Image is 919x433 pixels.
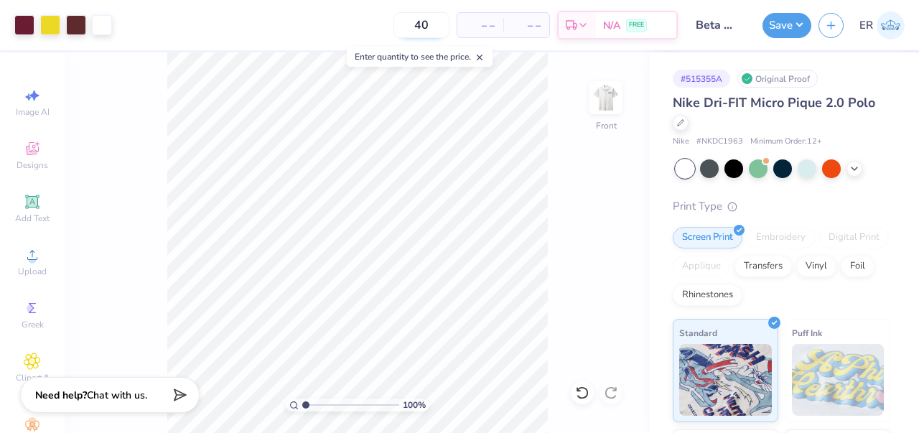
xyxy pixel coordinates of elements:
span: Greek [22,319,44,330]
div: Original Proof [737,70,818,88]
span: Designs [17,159,48,171]
span: Add Text [15,213,50,224]
div: Applique [673,256,730,277]
span: Minimum Order: 12 + [750,136,822,148]
div: Vinyl [796,256,836,277]
span: – – [466,18,495,33]
div: Digital Print [819,227,889,248]
span: – – [512,18,541,33]
span: ER [859,17,873,34]
div: # 515355A [673,70,730,88]
span: FREE [629,20,644,30]
div: Transfers [734,256,792,277]
div: Foil [841,256,874,277]
div: Screen Print [673,227,742,248]
div: Print Type [673,198,890,215]
img: Front [592,83,620,112]
span: Image AI [16,106,50,118]
div: Rhinestones [673,284,742,306]
span: Chat with us. [87,388,147,402]
input: – – [393,12,449,38]
span: Standard [679,325,717,340]
span: Clipart & logos [7,372,57,395]
strong: Need help? [35,388,87,402]
span: # NKDC1963 [696,136,743,148]
span: Nike Dri-FIT Micro Pique 2.0 Polo [673,94,875,111]
span: Upload [18,266,47,277]
img: Ethan Reumuth [877,11,905,39]
span: Puff Ink [792,325,822,340]
div: Embroidery [747,227,815,248]
input: Untitled Design [685,11,755,39]
a: ER [859,11,905,39]
span: N/A [603,18,620,33]
img: Puff Ink [792,344,885,416]
img: Standard [679,344,772,416]
span: Nike [673,136,689,148]
span: 100 % [403,399,426,411]
button: Save [762,13,811,38]
div: Front [596,119,617,132]
div: Enter quantity to see the price. [347,47,493,67]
